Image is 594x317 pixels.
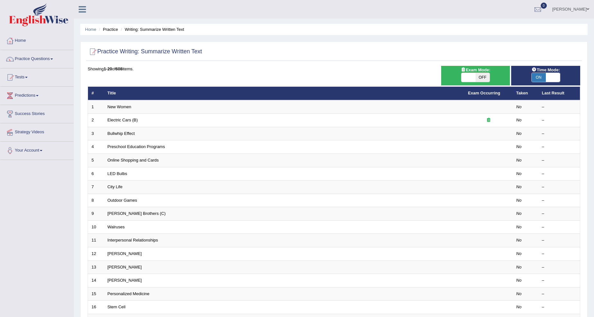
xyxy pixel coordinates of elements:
td: 13 [88,260,104,274]
b: 1-20 [104,66,112,71]
a: City Life [108,184,123,189]
td: 8 [88,194,104,207]
th: # [88,87,104,100]
div: – [542,117,577,123]
em: No [516,158,522,163]
td: 7 [88,181,104,194]
a: Home [85,27,96,32]
th: Title [104,87,465,100]
em: No [516,304,522,309]
a: Predictions [0,87,74,103]
span: ON [532,73,546,82]
a: [PERSON_NAME] [108,265,142,269]
b: 608 [116,66,123,71]
td: 1 [88,100,104,114]
a: Walruses [108,225,125,229]
h2: Practice Writing: Summarize Written Text [88,47,202,57]
li: Writing: Summarize Written Text [119,26,184,32]
td: 9 [88,207,104,221]
td: 3 [88,127,104,140]
em: No [516,251,522,256]
div: – [542,211,577,217]
a: Preschool Education Programs [108,144,165,149]
em: No [516,225,522,229]
div: – [542,264,577,270]
div: – [542,184,577,190]
div: – [542,304,577,310]
li: Practice [97,26,118,32]
a: Outdoor Games [108,198,137,203]
a: [PERSON_NAME] Brothers (C) [108,211,166,216]
div: – [542,131,577,137]
a: [PERSON_NAME] [108,278,142,283]
a: Interpersonal Relationships [108,238,158,242]
div: Showing of items. [88,66,580,72]
td: 2 [88,114,104,127]
a: Online Shopping and Cards [108,158,159,163]
em: No [516,171,522,176]
td: 10 [88,220,104,234]
em: No [516,211,522,216]
th: Last Result [538,87,580,100]
em: No [516,118,522,122]
em: No [516,104,522,109]
div: Exam occurring question [468,117,509,123]
em: No [516,184,522,189]
td: 12 [88,247,104,260]
a: Exam Occurring [468,91,500,95]
div: – [542,198,577,204]
a: Personalized Medicine [108,291,150,296]
span: 0 [541,3,547,9]
td: 4 [88,140,104,154]
a: Electric Cars (B) [108,118,138,122]
div: – [542,104,577,110]
td: 15 [88,287,104,301]
em: No [516,131,522,136]
div: – [542,251,577,257]
a: Bullwhip Effect [108,131,135,136]
a: Strategy Videos [0,123,74,139]
span: Time Mode: [529,66,563,73]
em: No [516,291,522,296]
a: Practice Questions [0,50,74,66]
th: Taken [513,87,538,100]
span: Exam Mode: [458,66,493,73]
em: No [516,144,522,149]
td: 6 [88,167,104,181]
td: 5 [88,154,104,167]
div: – [542,224,577,230]
td: 11 [88,234,104,247]
a: LED Bulbs [108,171,127,176]
a: New Women [108,104,131,109]
div: – [542,144,577,150]
td: 14 [88,274,104,287]
a: Your Account [0,142,74,158]
a: Home [0,32,74,48]
a: [PERSON_NAME] [108,251,142,256]
div: – [542,291,577,297]
td: 16 [88,301,104,314]
a: Success Stories [0,105,74,121]
div: – [542,157,577,163]
em: No [516,198,522,203]
em: No [516,265,522,269]
div: – [542,277,577,284]
em: No [516,278,522,283]
span: OFF [476,73,490,82]
div: – [542,171,577,177]
a: Stem Cell [108,304,126,309]
div: Show exams occurring in exams [441,66,510,85]
div: – [542,237,577,243]
em: No [516,238,522,242]
span: OFF [560,73,574,82]
a: Tests [0,68,74,84]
